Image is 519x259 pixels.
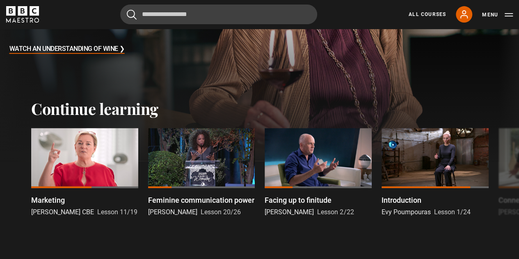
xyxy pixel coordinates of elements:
[265,128,372,218] a: Facing up to finitude [PERSON_NAME] Lesson 2/22
[31,128,138,218] a: Marketing [PERSON_NAME] CBE Lesson 11/19
[382,195,421,206] p: Introduction
[409,11,446,18] a: All Courses
[317,208,354,216] span: Lesson 2/22
[9,43,125,55] h3: Watch An Understanding of Wine ❯
[31,195,65,206] p: Marketing
[31,99,488,118] h2: Continue learning
[382,128,489,218] a: Introduction Evy Poumpouras Lesson 1/24
[97,208,137,216] span: Lesson 11/19
[148,208,197,216] span: [PERSON_NAME]
[201,208,241,216] span: Lesson 20/26
[6,6,39,23] svg: BBC Maestro
[382,208,431,216] span: Evy Poumpouras
[482,11,513,19] button: Toggle navigation
[31,208,94,216] span: [PERSON_NAME] CBE
[148,128,255,218] a: Feminine communication power [PERSON_NAME] Lesson 20/26
[265,208,314,216] span: [PERSON_NAME]
[434,208,471,216] span: Lesson 1/24
[265,195,332,206] p: Facing up to finitude
[148,195,254,206] p: Feminine communication power
[120,5,317,24] input: Search
[127,9,137,20] button: Submit the search query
